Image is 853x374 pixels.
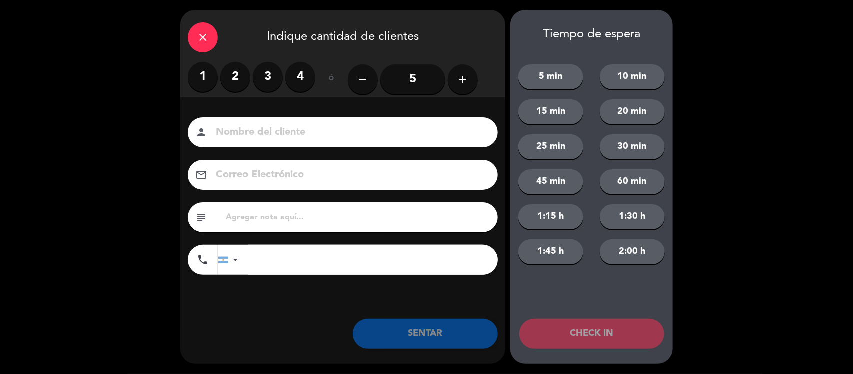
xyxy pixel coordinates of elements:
[180,10,505,62] div: Indique cantidad de clientes
[600,169,665,194] button: 60 min
[518,99,583,124] button: 15 min
[285,62,315,92] label: 4
[220,62,250,92] label: 2
[518,134,583,159] button: 25 min
[519,319,664,349] button: CHECK IN
[215,166,485,184] input: Correo Electrónico
[518,64,583,89] button: 5 min
[195,126,207,138] i: person
[600,239,665,264] button: 2:00 h
[448,64,478,94] button: add
[197,254,209,266] i: phone
[600,99,665,124] button: 20 min
[510,27,673,42] div: Tiempo de espera
[348,64,378,94] button: remove
[600,134,665,159] button: 30 min
[218,245,241,274] div: Argentina: +54
[353,319,498,349] button: SENTAR
[253,62,283,92] label: 3
[215,124,485,141] input: Nombre del cliente
[518,169,583,194] button: 45 min
[600,64,665,89] button: 10 min
[518,204,583,229] button: 1:15 h
[197,31,209,43] i: close
[600,204,665,229] button: 1:30 h
[195,211,207,223] i: subject
[457,73,469,85] i: add
[195,169,207,181] i: email
[188,62,218,92] label: 1
[357,73,369,85] i: remove
[518,239,583,264] button: 1:45 h
[315,62,348,97] div: ó
[225,210,490,224] input: Agregar nota aquí...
